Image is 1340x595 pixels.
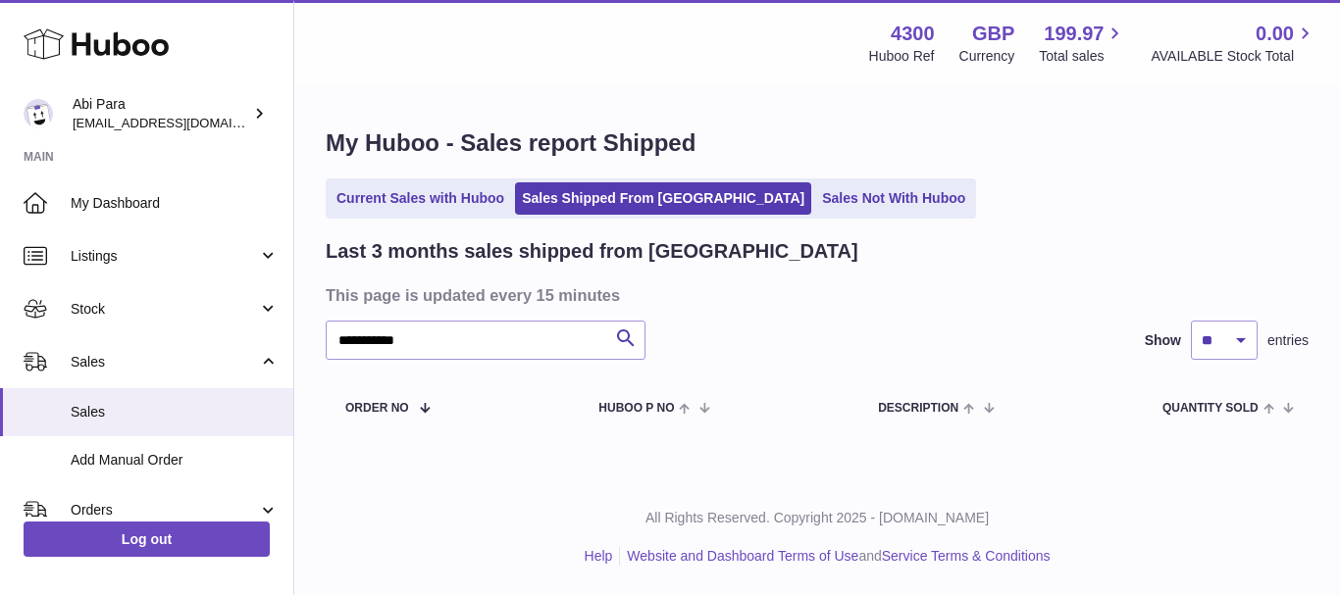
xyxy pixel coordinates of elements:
[71,247,258,266] span: Listings
[71,403,279,421] span: Sales
[585,548,613,564] a: Help
[326,127,1309,159] h1: My Huboo - Sales report Shipped
[73,115,288,130] span: [EMAIL_ADDRESS][DOMAIN_NAME]
[815,182,972,215] a: Sales Not With Huboo
[627,548,858,564] a: Website and Dashboard Terms of Use
[878,402,958,415] span: Description
[1151,47,1316,66] span: AVAILABLE Stock Total
[1151,21,1316,66] a: 0.00 AVAILABLE Stock Total
[326,238,858,265] h2: Last 3 months sales shipped from [GEOGRAPHIC_DATA]
[891,21,935,47] strong: 4300
[24,521,270,557] a: Log out
[598,402,674,415] span: Huboo P no
[515,182,811,215] a: Sales Shipped From [GEOGRAPHIC_DATA]
[1145,331,1181,350] label: Show
[73,95,249,132] div: Abi Para
[959,47,1015,66] div: Currency
[869,47,935,66] div: Huboo Ref
[24,99,53,128] img: Abi@mifo.co.uk
[310,509,1324,527] p: All Rights Reserved. Copyright 2025 - [DOMAIN_NAME]
[1256,21,1294,47] span: 0.00
[71,300,258,319] span: Stock
[1162,402,1259,415] span: Quantity Sold
[345,402,409,415] span: Order No
[326,284,1304,306] h3: This page is updated every 15 minutes
[71,353,258,372] span: Sales
[71,194,279,213] span: My Dashboard
[1039,47,1126,66] span: Total sales
[1267,331,1309,350] span: entries
[882,548,1051,564] a: Service Terms & Conditions
[620,547,1050,566] li: and
[71,451,279,470] span: Add Manual Order
[972,21,1014,47] strong: GBP
[1039,21,1126,66] a: 199.97 Total sales
[71,501,258,520] span: Orders
[1044,21,1104,47] span: 199.97
[330,182,511,215] a: Current Sales with Huboo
